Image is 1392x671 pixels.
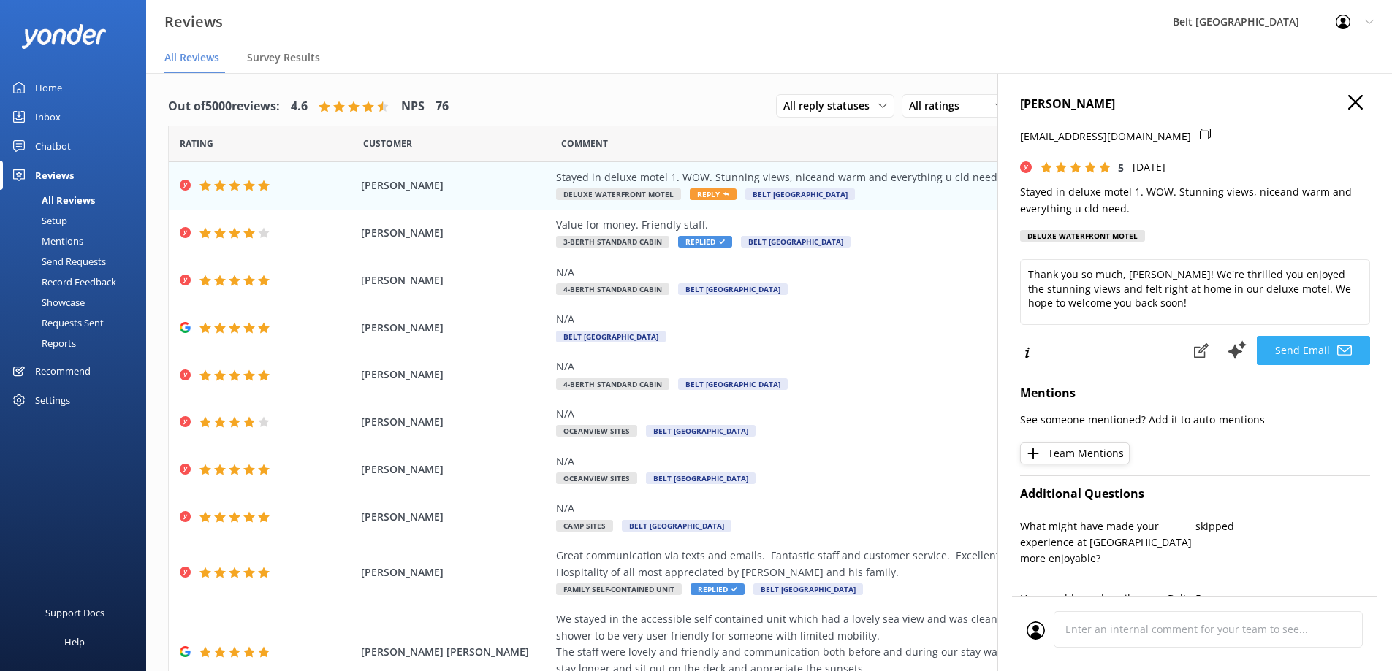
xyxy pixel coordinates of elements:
[745,188,855,200] span: Belt [GEOGRAPHIC_DATA]
[9,333,76,353] div: Reports
[690,188,737,200] span: Reply
[622,520,731,532] span: Belt [GEOGRAPHIC_DATA]
[401,97,425,116] h4: NPS
[556,331,666,342] span: Belt [GEOGRAPHIC_DATA]
[556,283,669,295] span: 4-Berth Standard Cabin
[556,188,681,200] span: Deluxe Waterfront Motel
[180,137,213,150] span: Date
[1020,591,1195,640] p: How would you describe your Belt [GEOGRAPHIC_DATA] experience in terms of value for money?
[9,210,146,231] a: Setup
[35,131,71,161] div: Chatbot
[1020,184,1370,217] p: Stayed in deluxe motel 1. WOW. Stunning views, niceand warm and everything u cld need.
[361,272,549,288] span: [PERSON_NAME]
[164,50,219,65] span: All Reviews
[361,177,549,193] span: [PERSON_NAME]
[1027,621,1045,640] img: user_profile.svg
[361,564,549,580] span: [PERSON_NAME]
[556,264,1221,280] div: N/A
[363,137,412,150] span: Date
[1020,95,1370,114] h4: [PERSON_NAME]
[556,311,1221,327] div: N/A
[35,386,70,415] div: Settings
[9,272,146,292] a: Record Feedback
[1020,259,1370,325] textarea: Thank you so much, [PERSON_NAME]! We're thrilled you enjoyed the stunning views and felt right at...
[556,358,1221,375] div: N/A
[436,97,449,116] h4: 76
[361,414,549,430] span: [PERSON_NAME]
[556,472,637,484] span: Oceanview Sites
[1020,518,1195,567] p: What might have made your experience at [GEOGRAPHIC_DATA] more enjoyable?
[9,333,146,353] a: Reports
[556,500,1221,516] div: N/A
[678,236,732,248] span: Replied
[783,98,878,114] span: All reply statuses
[35,161,74,190] div: Reviews
[9,292,146,313] a: Showcase
[22,24,106,48] img: yonder-white-logo.png
[556,406,1221,422] div: N/A
[9,190,146,210] a: All Reviews
[753,583,863,595] span: Belt [GEOGRAPHIC_DATA]
[1195,518,1371,534] p: skipped
[1348,95,1363,111] button: Close
[556,425,637,437] span: Oceanview Sites
[556,453,1221,469] div: N/A
[361,461,549,478] span: [PERSON_NAME]
[556,548,1221,580] div: Great communication via texts and emails. Fantastic staff and customer service. Excellent conditi...
[35,102,61,131] div: Inbox
[291,97,308,116] h4: 4.6
[9,313,104,333] div: Requests Sent
[556,378,669,390] span: 4-Berth Standard Cabin
[9,272,116,292] div: Record Feedback
[678,378,788,390] span: Belt [GEOGRAPHIC_DATA]
[556,169,1221,185] div: Stayed in deluxe motel 1. WOW. Stunning views, niceand warm and everything u cld need.
[1020,412,1370,428] p: See someone mentioned? Add it to auto-mentions
[361,644,549,660] span: [PERSON_NAME] [PERSON_NAME]
[1020,129,1191,145] p: [EMAIL_ADDRESS][DOMAIN_NAME]
[9,313,146,333] a: Requests Sent
[1118,161,1124,175] span: 5
[9,190,95,210] div: All Reviews
[646,472,756,484] span: Belt [GEOGRAPHIC_DATA]
[9,231,83,251] div: Mentions
[35,73,62,102] div: Home
[9,292,85,313] div: Showcase
[9,210,67,231] div: Setup
[361,367,549,383] span: [PERSON_NAME]
[741,236,851,248] span: Belt [GEOGRAPHIC_DATA]
[164,10,223,34] h3: Reviews
[556,236,669,248] span: 3-Berth Standard Cabin
[909,98,968,114] span: All ratings
[1020,230,1145,242] div: Deluxe Waterfront Motel
[361,509,549,525] span: [PERSON_NAME]
[168,97,280,116] h4: Out of 5000 reviews:
[1257,336,1370,365] button: Send Email
[1020,442,1130,464] button: Team Mentions
[561,137,608,150] span: Question
[556,520,613,532] span: Camp Sites
[361,320,549,336] span: [PERSON_NAME]
[556,217,1221,233] div: Value for money. Friendly staff.
[646,425,756,437] span: Belt [GEOGRAPHIC_DATA]
[9,231,146,251] a: Mentions
[361,225,549,241] span: [PERSON_NAME]
[35,356,91,386] div: Recommend
[1195,591,1371,607] p: 5
[1020,384,1370,403] h4: Mentions
[678,283,788,295] span: Belt [GEOGRAPHIC_DATA]
[45,598,104,627] div: Support Docs
[1020,485,1370,504] h4: Additional Questions
[9,251,146,272] a: Send Requests
[247,50,320,65] span: Survey Results
[9,251,106,272] div: Send Requests
[64,627,85,656] div: Help
[1133,159,1165,175] p: [DATE]
[556,583,682,595] span: Family Self-Contained Unit
[691,583,745,595] span: Replied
